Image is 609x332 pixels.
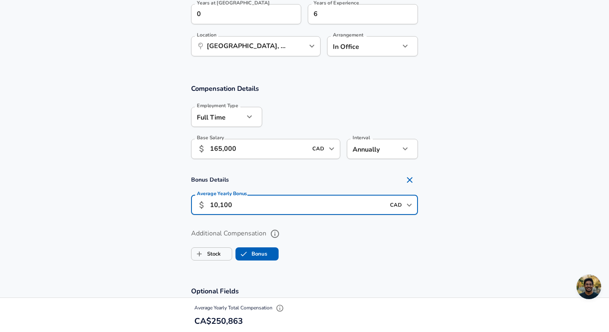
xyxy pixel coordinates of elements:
div: Full Time [191,107,244,127]
span: 250,863 [211,316,243,327]
span: Bonus [236,246,251,262]
label: Bonus [236,246,267,262]
button: Remove Section [401,172,418,188]
label: Base Salary [197,135,224,140]
label: Employment Type [197,103,238,108]
div: Open chat [577,274,601,299]
h3: Optional Fields [191,286,418,296]
div: Annually [347,139,400,159]
label: Average Yearly Bonus [197,191,247,196]
button: Open [404,199,415,211]
button: Open [326,143,337,154]
div: In Office [327,36,388,56]
h3: Compensation Details [191,84,418,93]
button: StockStock [191,247,232,261]
label: Location [197,32,216,37]
span: Average Yearly Total Compensation [194,304,286,311]
button: BonusBonus [235,247,279,261]
label: Stock [191,246,221,262]
input: 7 [308,4,400,24]
label: Arrangement [333,32,363,37]
label: Additional Compensation [191,227,418,241]
span: Stock [191,246,207,262]
label: Interval [353,135,370,140]
input: 15,000 [210,195,385,215]
button: help [268,227,282,241]
input: USD [388,198,404,211]
button: Explain Total Compensation [274,302,286,314]
input: 0 [191,4,283,24]
input: USD [310,143,326,155]
input: 100,000 [210,139,307,159]
h4: Bonus Details [191,172,418,188]
button: Open [306,40,318,52]
label: Years at [GEOGRAPHIC_DATA] [197,0,270,5]
span: CA$ [194,316,211,327]
label: Years of Experience [314,0,359,5]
